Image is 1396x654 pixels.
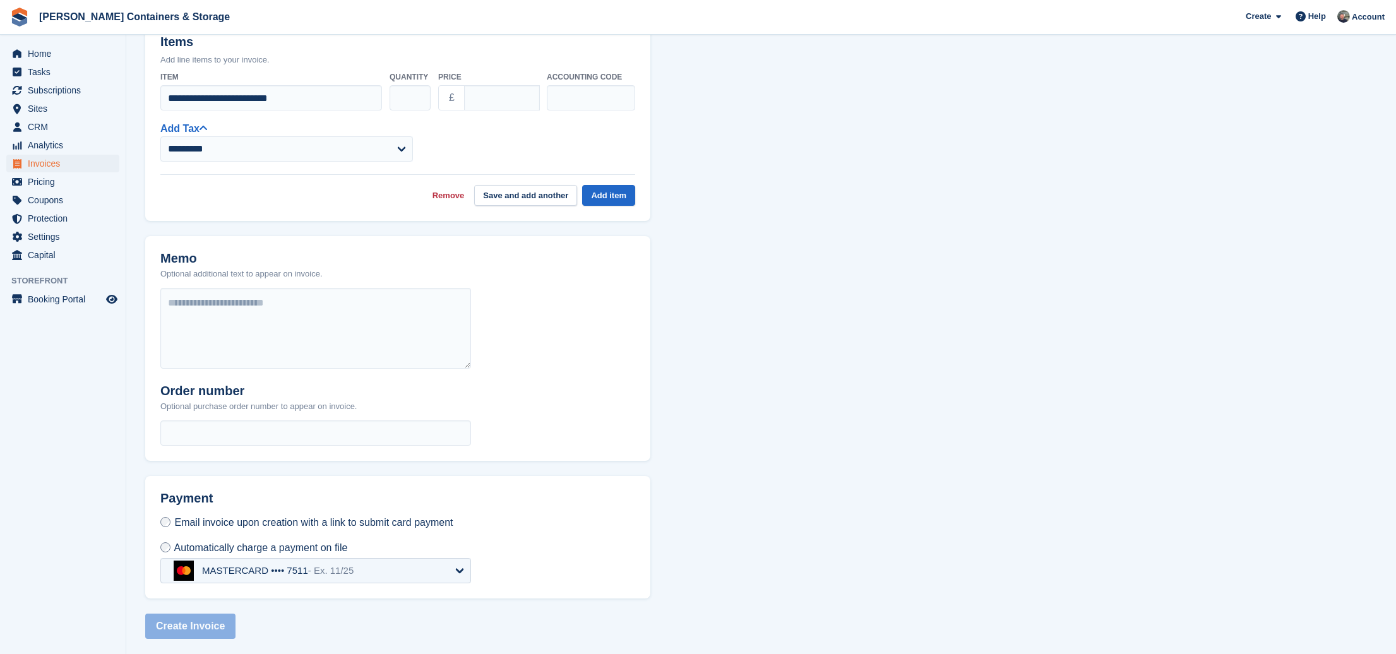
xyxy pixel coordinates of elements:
[6,246,119,264] a: menu
[174,542,348,553] span: Automatically charge a payment on file
[547,71,635,83] label: Accounting code
[6,290,119,308] a: menu
[438,71,539,83] label: Price
[202,565,354,576] div: MASTERCARD •••• 7511
[34,6,235,27] a: [PERSON_NAME] Containers & Storage
[6,63,119,81] a: menu
[10,8,29,27] img: stora-icon-8386f47178a22dfd0bd8f6a31ec36ba5ce8667c1dd55bd0f319d3a0aa187defe.svg
[28,136,104,154] span: Analytics
[28,191,104,209] span: Coupons
[28,246,104,264] span: Capital
[160,517,170,527] input: Email invoice upon creation with a link to submit card payment
[160,400,357,413] p: Optional purchase order number to appear on invoice.
[6,173,119,191] a: menu
[28,118,104,136] span: CRM
[160,384,357,398] h2: Order number
[160,71,382,83] label: Item
[28,100,104,117] span: Sites
[6,228,119,246] a: menu
[160,123,207,134] a: Add Tax
[28,173,104,191] span: Pricing
[28,290,104,308] span: Booking Portal
[28,228,104,246] span: Settings
[28,81,104,99] span: Subscriptions
[104,292,119,307] a: Preview store
[474,185,577,206] button: Save and add another
[6,191,119,209] a: menu
[433,189,465,202] a: Remove
[6,45,119,62] a: menu
[160,54,635,66] p: Add line items to your invoice.
[28,63,104,81] span: Tasks
[160,491,471,516] h2: Payment
[28,210,104,227] span: Protection
[582,185,635,206] button: Add item
[6,136,119,154] a: menu
[6,100,119,117] a: menu
[6,81,119,99] a: menu
[1352,11,1385,23] span: Account
[160,251,323,266] h2: Memo
[174,517,453,528] span: Email invoice upon creation with a link to submit card payment
[1246,10,1271,23] span: Create
[11,275,126,287] span: Storefront
[174,561,194,581] img: mastercard-a07748ee4cc84171796510105f4fa67e3d10aacf8b92b2c182d96136c942126d.svg
[6,155,119,172] a: menu
[160,542,170,552] input: Automatically charge a payment on file
[6,210,119,227] a: menu
[160,35,635,52] h2: Items
[28,155,104,172] span: Invoices
[28,45,104,62] span: Home
[390,71,431,83] label: Quantity
[1337,10,1350,23] img: Adam Greenhalgh
[6,118,119,136] a: menu
[160,268,323,280] p: Optional additional text to appear on invoice.
[308,565,354,576] span: - Ex. 11/25
[145,614,236,639] button: Create Invoice
[1308,10,1326,23] span: Help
